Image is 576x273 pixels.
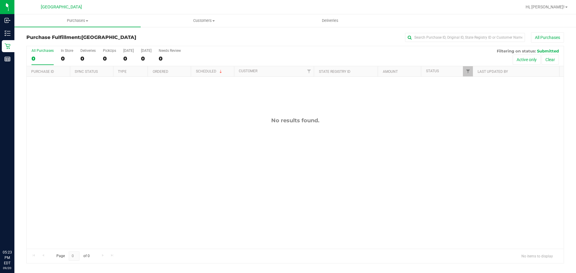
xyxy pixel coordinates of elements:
[304,66,314,76] a: Filter
[14,18,141,23] span: Purchases
[497,49,536,53] span: Filtering on status:
[4,43,10,49] inline-svg: Retail
[517,251,558,260] span: No items to display
[513,55,541,65] button: Active only
[3,266,12,270] p: 09/20
[3,250,12,266] p: 05:23 PM EDT
[478,70,508,74] a: Last Updated By
[141,18,267,23] span: Customers
[61,49,73,53] div: In Store
[153,70,168,74] a: Ordered
[123,49,134,53] div: [DATE]
[531,32,564,43] button: All Purchases
[541,55,559,65] button: Clear
[80,55,96,62] div: 0
[239,69,257,73] a: Customer
[537,49,559,53] span: Submitted
[31,70,54,74] a: Purchase ID
[405,33,525,42] input: Search Purchase ID, Original ID, State Registry ID or Customer Name...
[4,56,10,62] inline-svg: Reports
[118,70,127,74] a: Type
[141,14,267,27] a: Customers
[4,17,10,23] inline-svg: Inbound
[41,4,82,10] span: [GEOGRAPHIC_DATA]
[426,69,439,73] a: Status
[26,35,205,40] h3: Purchase Fulfillment:
[75,70,98,74] a: Sync Status
[31,49,54,53] div: All Purchases
[27,117,564,124] div: No results found.
[141,49,151,53] div: [DATE]
[6,225,24,243] iframe: Resource center
[319,70,350,74] a: State Registry ID
[314,18,346,23] span: Deliveries
[159,55,181,62] div: 0
[61,55,73,62] div: 0
[51,251,94,261] span: Page of 0
[267,14,393,27] a: Deliveries
[463,66,473,76] a: Filter
[31,55,54,62] div: 0
[103,55,116,62] div: 0
[141,55,151,62] div: 0
[383,70,398,74] a: Amount
[14,14,141,27] a: Purchases
[526,4,565,9] span: Hi, [PERSON_NAME]!
[103,49,116,53] div: PickUps
[196,69,223,73] a: Scheduled
[123,55,134,62] div: 0
[80,49,96,53] div: Deliveries
[159,49,181,53] div: Needs Review
[4,30,10,36] inline-svg: Inventory
[81,34,136,40] span: [GEOGRAPHIC_DATA]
